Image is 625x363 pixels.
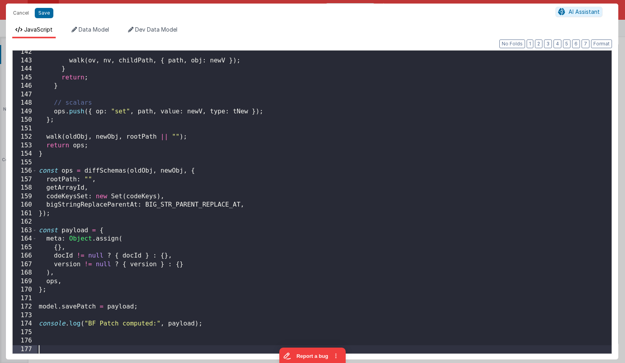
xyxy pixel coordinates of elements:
[79,26,109,33] span: Data Model
[535,39,542,48] button: 2
[13,82,37,90] div: 146
[582,39,589,48] button: 7
[13,320,37,328] div: 174
[13,252,37,260] div: 166
[13,184,37,192] div: 158
[13,328,37,337] div: 175
[13,90,37,99] div: 147
[544,39,552,48] button: 3
[13,345,37,354] div: 177
[527,39,533,48] button: 1
[13,99,37,107] div: 148
[13,201,37,209] div: 160
[13,311,37,320] div: 173
[13,277,37,286] div: 169
[572,39,580,48] button: 6
[13,65,37,73] div: 144
[13,218,37,226] div: 162
[13,167,37,175] div: 156
[13,141,37,150] div: 153
[13,337,37,345] div: 176
[591,39,612,48] button: Format
[13,124,37,133] div: 151
[13,226,37,235] div: 163
[13,175,37,184] div: 157
[13,192,37,201] div: 159
[13,235,37,243] div: 164
[563,39,570,48] button: 5
[24,26,53,33] span: JavaScript
[13,107,37,116] div: 149
[553,39,561,48] button: 4
[135,26,177,33] span: Dev Data Model
[13,116,37,124] div: 150
[13,158,37,167] div: 155
[13,260,37,269] div: 167
[13,243,37,252] div: 165
[13,150,37,158] div: 154
[13,73,37,82] div: 145
[13,56,37,65] div: 143
[13,294,37,303] div: 171
[555,7,602,17] button: AI Assistant
[569,8,600,15] span: AI Assistant
[9,8,33,19] button: Cancel
[499,39,525,48] button: No Folds
[13,269,37,277] div: 168
[13,48,37,56] div: 142
[35,8,53,18] button: Save
[13,303,37,311] div: 172
[13,133,37,141] div: 152
[13,209,37,218] div: 161
[13,286,37,294] div: 170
